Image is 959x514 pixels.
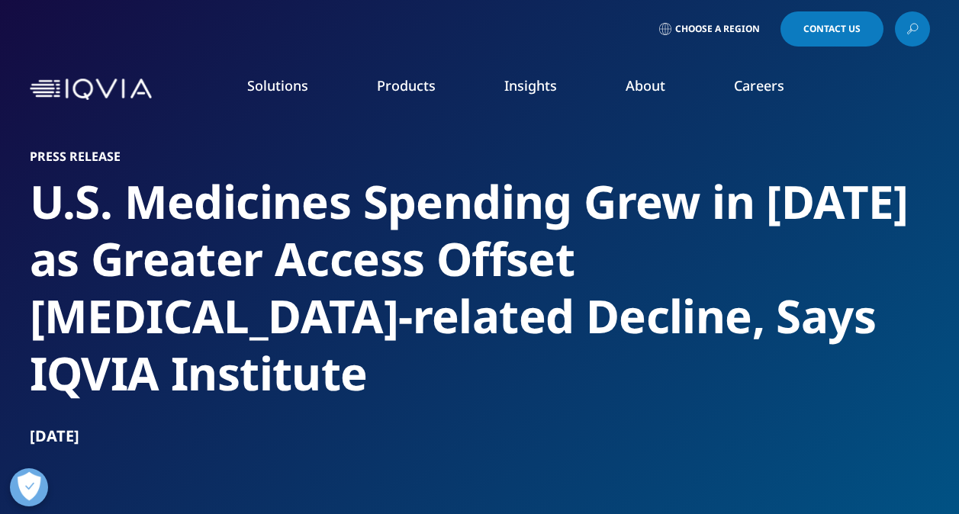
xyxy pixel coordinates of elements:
a: Solutions [247,76,308,95]
a: Contact Us [780,11,883,47]
button: Open Preferences [10,468,48,506]
h1: Press Release [30,149,930,164]
a: Careers [734,76,784,95]
span: Choose a Region [675,23,760,35]
nav: Primary [158,53,930,125]
a: Insights [504,76,557,95]
span: Contact Us [803,24,861,34]
img: IQVIA Healthcare Information Technology and Pharma Clinical Research Company [30,79,152,101]
h2: U.S. Medicines Spending Grew in [DATE] as Greater Access Offset [MEDICAL_DATA]-related Decline, S... [30,173,930,402]
a: About [626,76,665,95]
div: [DATE] [30,426,930,447]
a: Products [377,76,436,95]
